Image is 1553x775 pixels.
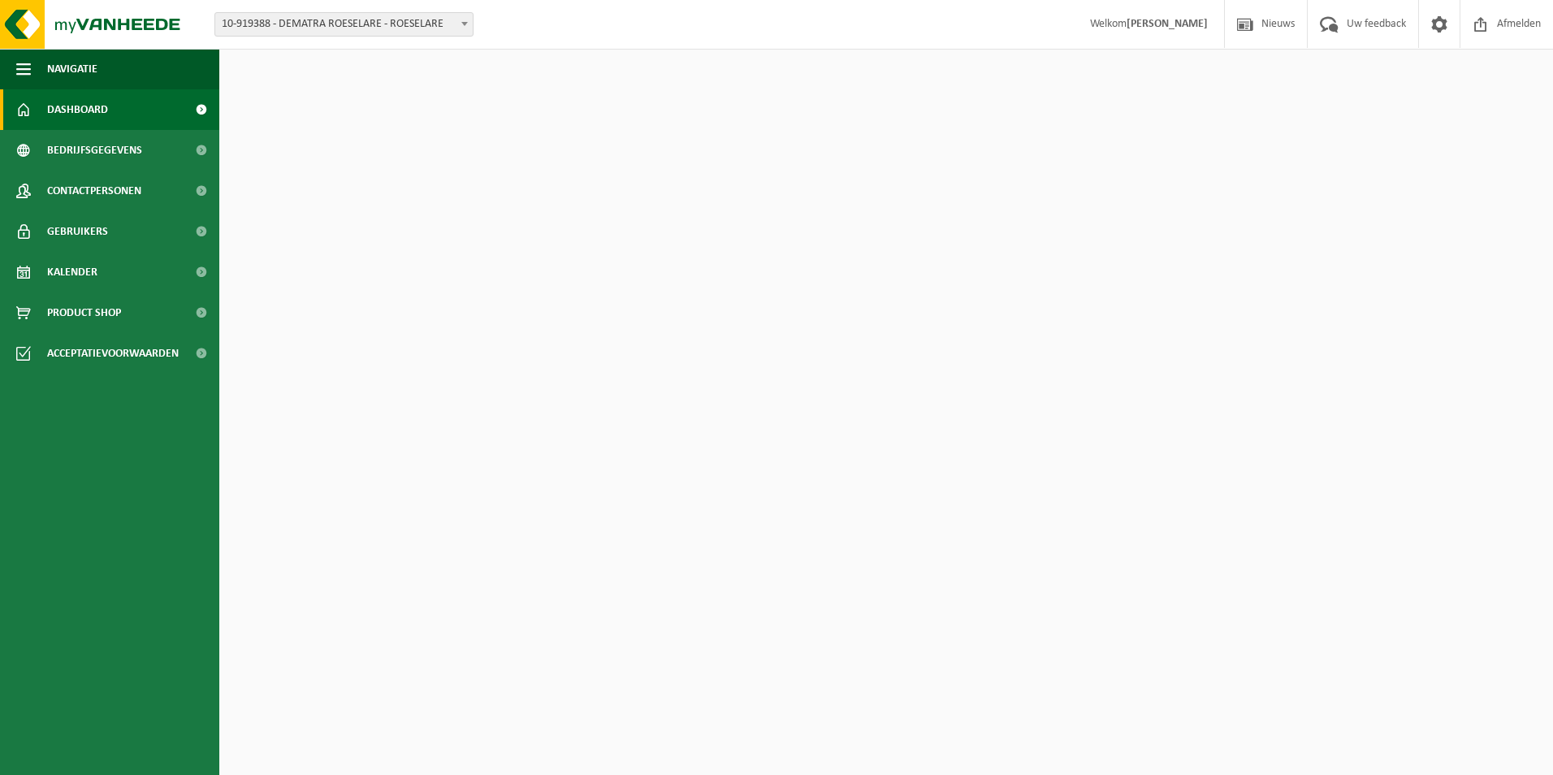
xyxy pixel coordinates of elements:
[214,12,474,37] span: 10-919388 - DEMATRA ROESELARE - ROESELARE
[215,13,473,36] span: 10-919388 - DEMATRA ROESELARE - ROESELARE
[47,333,179,374] span: Acceptatievoorwaarden
[47,171,141,211] span: Contactpersonen
[47,252,97,292] span: Kalender
[47,130,142,171] span: Bedrijfsgegevens
[47,292,121,333] span: Product Shop
[1127,18,1208,30] strong: [PERSON_NAME]
[47,89,108,130] span: Dashboard
[47,211,108,252] span: Gebruikers
[47,49,97,89] span: Navigatie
